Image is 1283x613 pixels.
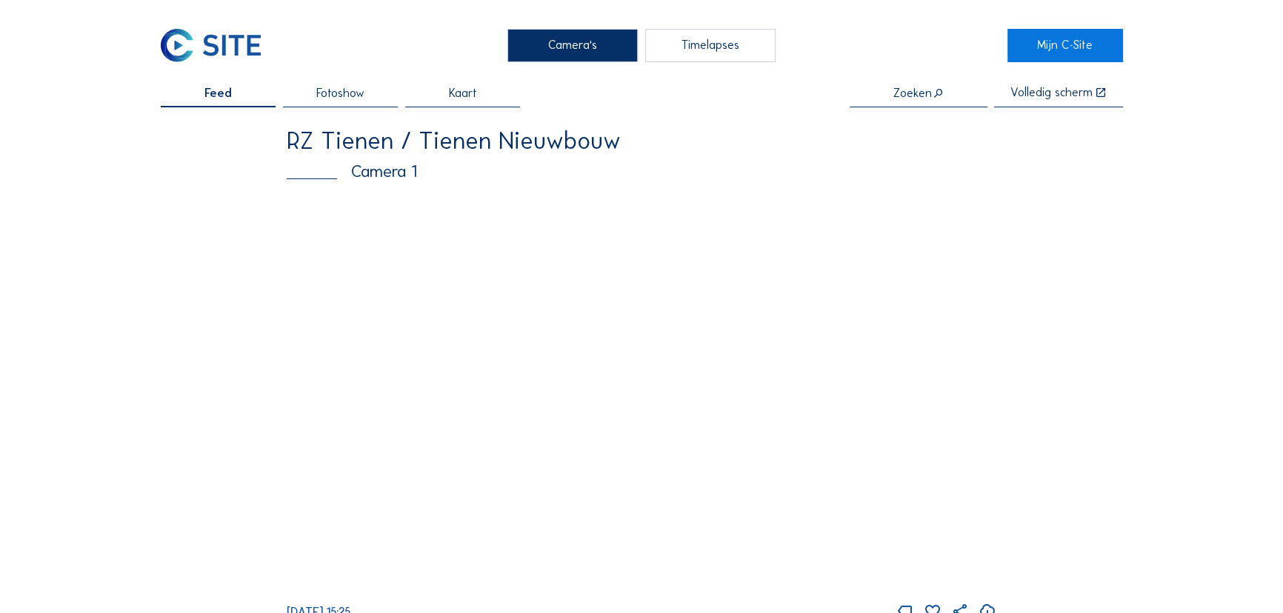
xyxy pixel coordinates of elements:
[507,29,639,63] div: Camera's
[1010,87,1093,99] div: Volledig scherm
[161,29,276,63] a: C-SITE Logo
[316,87,364,99] span: Fotoshow
[1007,29,1123,63] a: Mijn C-Site
[161,29,261,63] img: C-SITE Logo
[287,164,996,181] div: Camera 1
[287,195,996,594] img: Image
[449,87,477,99] span: Kaart
[204,87,232,99] span: Feed
[645,29,776,63] div: Timelapses
[287,129,996,153] div: RZ Tienen / Tienen Nieuwbouw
